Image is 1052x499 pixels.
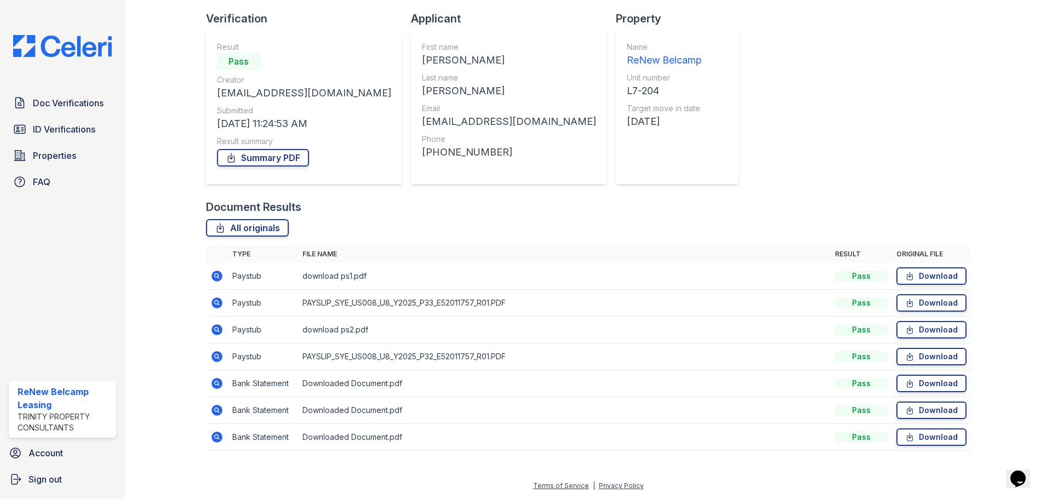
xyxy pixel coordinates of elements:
a: Download [896,321,967,339]
a: Download [896,375,967,392]
span: Doc Verifications [33,96,104,110]
div: Pass [835,378,888,389]
div: [EMAIL_ADDRESS][DOMAIN_NAME] [422,114,596,129]
a: Name ReNew Belcamp [627,42,701,68]
div: Submitted [217,105,391,116]
div: First name [422,42,596,53]
td: Bank Statement [228,397,298,424]
img: CE_Logo_Blue-a8612792a0a2168367f1c8372b55b34899dd931a85d93a1a3d3e32e68fde9ad4.png [4,35,121,57]
td: Downloaded Document.pdf [298,370,831,397]
a: Download [896,402,967,419]
div: Result [217,42,391,53]
div: Result summary [217,136,391,147]
td: Paystub [228,317,298,343]
div: Pass [835,351,888,362]
div: Target move in date [627,103,701,114]
div: [EMAIL_ADDRESS][DOMAIN_NAME] [217,85,391,101]
a: All originals [206,219,289,237]
a: Sign out [4,468,121,490]
td: Paystub [228,343,298,370]
a: Download [896,428,967,446]
span: Properties [33,149,76,162]
a: Terms of Service [533,481,589,490]
th: Type [228,245,298,263]
div: Phone [422,134,596,145]
td: Downloaded Document.pdf [298,397,831,424]
div: Property [616,11,747,26]
div: Last name [422,72,596,83]
td: PAYSLIP_SYE_US008_U8_Y2025_P32_E52011757_R01.PDF [298,343,831,370]
td: Bank Statement [228,424,298,451]
td: Paystub [228,263,298,290]
span: Sign out [28,473,62,486]
a: Download [896,348,967,365]
div: Pass [835,432,888,443]
div: [PERSON_NAME] [422,83,596,99]
span: Account [28,446,63,460]
a: Summary PDF [217,149,309,167]
div: | [593,481,595,490]
span: ID Verifications [33,123,95,136]
div: Pass [835,271,888,282]
div: [PERSON_NAME] [422,53,596,68]
td: Paystub [228,290,298,317]
a: Download [896,294,967,312]
a: Account [4,442,121,464]
td: Downloaded Document.pdf [298,424,831,451]
div: Trinity Property Consultants [18,411,112,433]
iframe: chat widget [1006,455,1041,488]
th: File name [298,245,831,263]
div: Verification [206,11,411,26]
div: Pass [835,405,888,416]
div: Pass [217,53,261,70]
div: [DATE] [627,114,701,129]
div: [PHONE_NUMBER] [422,145,596,160]
a: Doc Verifications [9,92,116,114]
div: L7-204 [627,83,701,99]
div: ReNew Belcamp Leasing [18,385,112,411]
div: [DATE] 11:24:53 AM [217,116,391,131]
div: Pass [835,297,888,308]
div: Name [627,42,701,53]
th: Result [831,245,892,263]
a: ID Verifications [9,118,116,140]
a: Properties [9,145,116,167]
td: Bank Statement [228,370,298,397]
a: FAQ [9,171,116,193]
div: Unit number [627,72,701,83]
span: FAQ [33,175,50,188]
div: Creator [217,74,391,85]
a: Download [896,267,967,285]
a: Privacy Policy [599,481,644,490]
td: PAYSLIP_SYE_US008_U8_Y2025_P33_E52011757_R01.PDF [298,290,831,317]
div: ReNew Belcamp [627,53,701,68]
td: download ps2.pdf [298,317,831,343]
th: Original file [892,245,971,263]
div: Email [422,103,596,114]
td: download ps1.pdf [298,263,831,290]
div: Document Results [206,199,301,215]
div: Applicant [411,11,616,26]
div: Pass [835,324,888,335]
